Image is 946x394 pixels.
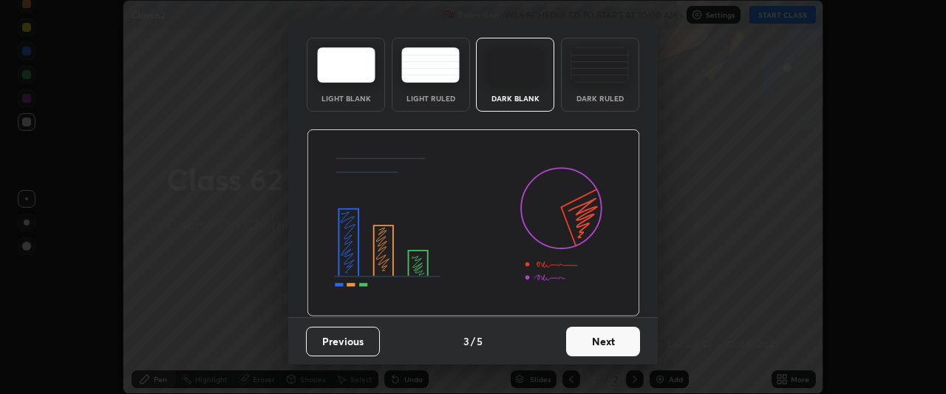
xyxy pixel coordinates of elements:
button: Next [566,327,640,356]
h4: 3 [463,333,469,349]
img: darkTheme.f0cc69e5.svg [486,47,545,83]
div: Dark Blank [486,95,545,102]
img: darkThemeBanner.d06ce4a2.svg [307,129,640,317]
img: darkRuledTheme.de295e13.svg [571,47,629,83]
img: lightTheme.e5ed3b09.svg [317,47,375,83]
div: Light Ruled [401,95,460,102]
h4: / [471,333,475,349]
img: lightRuledTheme.5fabf969.svg [401,47,460,83]
h4: 5 [477,333,483,349]
div: Light Blank [316,95,375,102]
button: Previous [306,327,380,356]
div: Dark Ruled [571,95,630,102]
